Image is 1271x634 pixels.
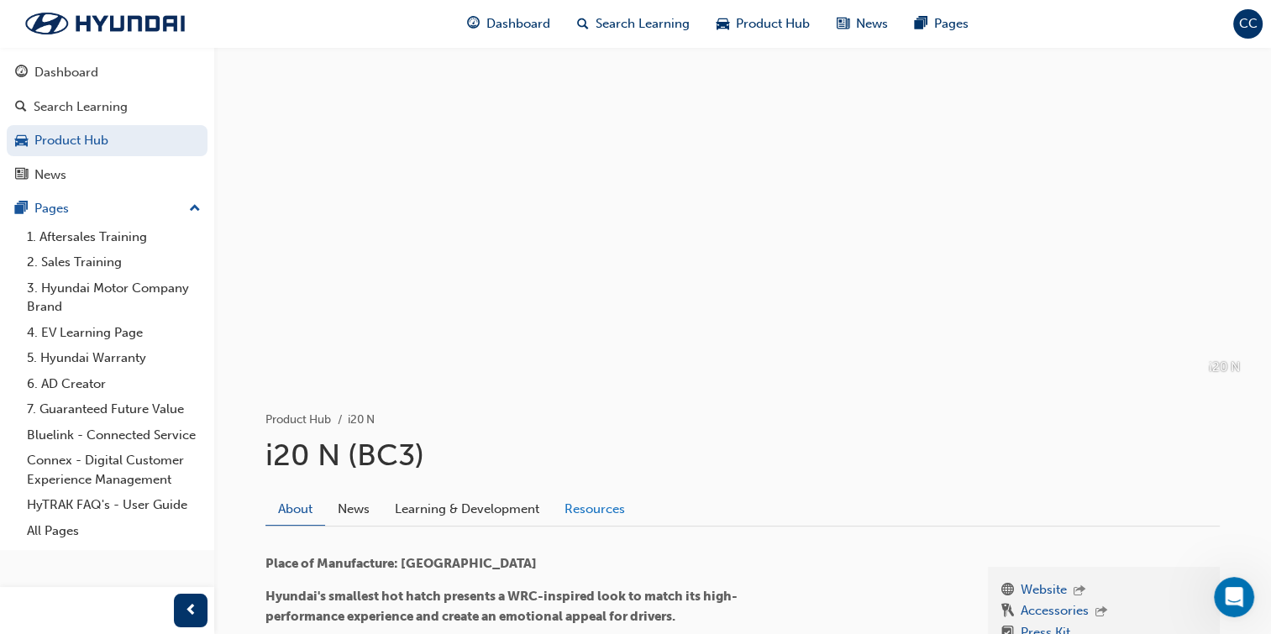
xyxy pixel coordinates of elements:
span: CC [1239,14,1258,34]
p: i20 N [1209,358,1240,377]
span: guage-icon [15,65,28,81]
span: Pages [934,14,969,34]
button: Pages [7,193,207,224]
span: search-icon [15,100,27,115]
a: 3. Hyundai Motor Company Brand [20,275,207,320]
a: Search Learning [7,92,207,123]
span: news-icon [15,168,28,183]
a: Accessories [1021,601,1089,623]
a: Learning & Development [382,493,552,525]
span: outbound-icon [1074,584,1085,599]
div: Pages [34,199,69,218]
span: Dashboard [486,14,550,34]
span: Product Hub [736,14,810,34]
span: up-icon [189,198,201,220]
span: car-icon [717,13,729,34]
a: Website [1021,580,1067,602]
a: car-iconProduct Hub [703,7,823,41]
span: Place of Manufacture: [GEOGRAPHIC_DATA] [265,556,537,571]
span: outbound-icon [1095,605,1107,620]
a: HyTRAK FAQ's - User Guide [20,492,207,518]
div: Dashboard [34,63,98,82]
a: Product Hub [7,125,207,156]
a: Connex - Digital Customer Experience Management [20,448,207,492]
span: news-icon [837,13,849,34]
span: Hyundai's smallest hot hatch presents a WRC-inspired look to match its high-performance experienc... [265,589,738,624]
a: 1. Aftersales Training [20,224,207,250]
span: car-icon [15,134,28,149]
a: 5. Hyundai Warranty [20,345,207,371]
span: pages-icon [915,13,927,34]
a: search-iconSearch Learning [564,7,703,41]
span: keys-icon [1001,601,1014,623]
button: CC [1233,9,1263,39]
span: guage-icon [467,13,480,34]
a: 4. EV Learning Page [20,320,207,346]
button: DashboardSearch LearningProduct HubNews [7,54,207,193]
iframe: Intercom live chat [1214,577,1254,617]
h1: i20 N (BC3) [265,437,1220,474]
img: Trak [8,6,202,41]
a: 2. Sales Training [20,249,207,275]
a: Product Hub [265,412,331,427]
div: Search Learning [34,97,128,117]
span: Search Learning [596,14,690,34]
a: 7. Guaranteed Future Value [20,396,207,422]
a: News [325,493,382,525]
a: Resources [552,493,638,525]
div: News [34,165,66,185]
span: pages-icon [15,202,28,217]
span: search-icon [577,13,589,34]
a: guage-iconDashboard [454,7,564,41]
span: www-icon [1001,580,1014,602]
a: About [265,493,325,526]
li: i20 N [348,411,375,430]
a: Bluelink - Connected Service [20,422,207,448]
span: prev-icon [185,600,197,621]
a: Dashboard [7,57,207,88]
a: All Pages [20,518,207,544]
a: News [7,160,207,191]
span: News [856,14,888,34]
a: 6. AD Creator [20,371,207,397]
a: news-iconNews [823,7,901,41]
a: pages-iconPages [901,7,982,41]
